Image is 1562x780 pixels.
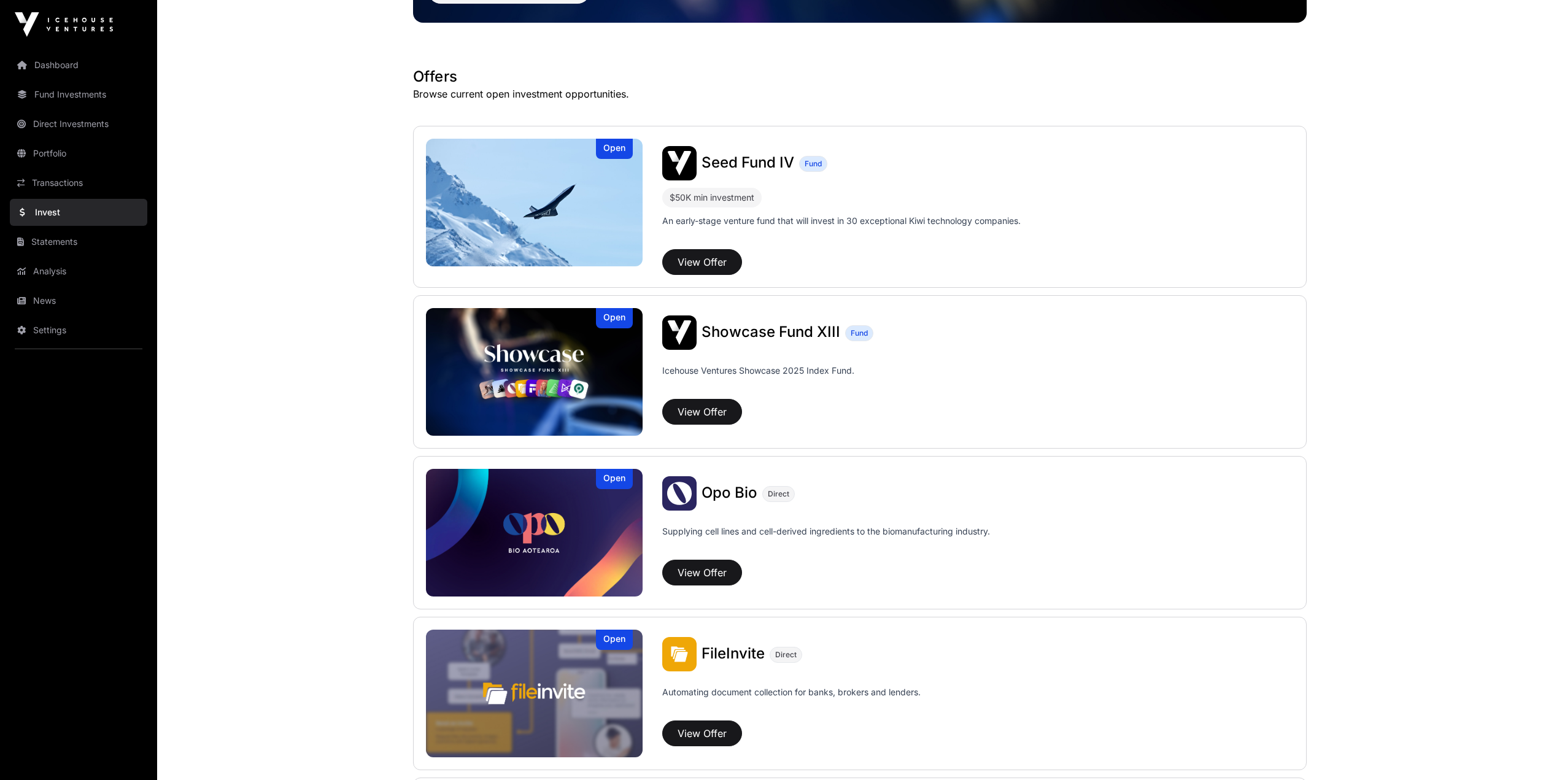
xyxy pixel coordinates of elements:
a: FileInviteOpen [426,630,643,757]
p: Icehouse Ventures Showcase 2025 Index Fund. [662,365,854,377]
div: Open [596,469,633,489]
a: Showcase Fund XIII [702,325,840,341]
p: Supplying cell lines and cell-derived ingredients to the biomanufacturing industry. [662,525,990,538]
a: Statements [10,228,147,255]
p: Browse current open investment opportunities. [413,87,1307,101]
img: Opo Bio [426,469,643,597]
span: Showcase Fund XIII [702,323,840,341]
button: View Offer [662,249,742,275]
span: Opo Bio [702,484,757,501]
a: Fund Investments [10,81,147,108]
a: Showcase Fund XIIIOpen [426,308,643,436]
a: News [10,287,147,314]
img: FileInvite [662,637,697,671]
a: Seed Fund IV [702,155,794,171]
img: FileInvite [426,630,643,757]
a: Invest [10,199,147,226]
span: Fund [805,159,822,169]
span: Direct [775,650,797,660]
a: Portfolio [10,140,147,167]
a: FileInvite [702,646,765,662]
span: Seed Fund IV [702,153,794,171]
a: Settings [10,317,147,344]
img: Seed Fund IV [662,146,697,180]
img: Showcase Fund XIII [426,308,643,436]
button: View Offer [662,560,742,585]
img: Opo Bio [662,476,697,511]
a: Dashboard [10,52,147,79]
a: Opo Bio [702,485,757,501]
button: View Offer [662,399,742,425]
a: Direct Investments [10,110,147,137]
a: Seed Fund IVOpen [426,139,643,266]
h1: Offers [413,67,1307,87]
div: $50K min investment [670,190,754,205]
div: Open [596,139,633,159]
iframe: Chat Widget [1501,721,1562,780]
div: Open [596,308,633,328]
div: $50K min investment [662,188,762,207]
button: View Offer [662,720,742,746]
span: Direct [768,489,789,499]
a: Analysis [10,258,147,285]
div: Open [596,630,633,650]
a: Opo BioOpen [426,469,643,597]
a: Transactions [10,169,147,196]
img: Icehouse Ventures Logo [15,12,113,37]
img: Seed Fund IV [426,139,643,266]
p: Automating document collection for banks, brokers and lenders. [662,686,921,716]
span: FileInvite [702,644,765,662]
p: An early-stage venture fund that will invest in 30 exceptional Kiwi technology companies. [662,215,1021,227]
span: Fund [851,328,868,338]
img: Showcase Fund XIII [662,315,697,350]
